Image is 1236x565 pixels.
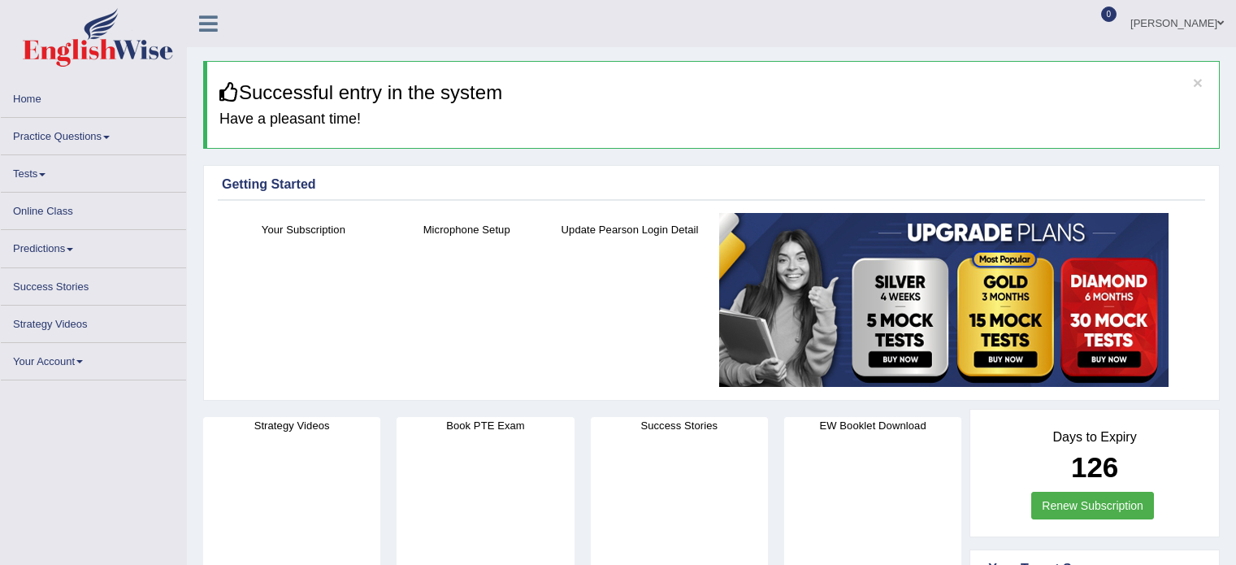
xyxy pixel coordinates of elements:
h4: Success Stories [591,417,768,434]
a: Strategy Videos [1,306,186,337]
a: Predictions [1,230,186,262]
span: 0 [1101,7,1117,22]
h4: EW Booklet Download [784,417,961,434]
div: Getting Started [222,175,1201,194]
a: Tests [1,155,186,187]
h3: Successful entry in the system [219,82,1207,103]
a: Success Stories [1,268,186,300]
h4: Days to Expiry [988,430,1201,445]
button: × [1193,74,1203,91]
a: Practice Questions [1,118,186,150]
a: Online Class [1,193,186,224]
h4: Your Subscription [230,221,377,238]
a: Renew Subscription [1031,492,1154,519]
h4: Microphone Setup [393,221,540,238]
img: small5.jpg [719,213,1169,387]
h4: Have a pleasant time! [219,111,1207,128]
h4: Strategy Videos [203,417,380,434]
h4: Book PTE Exam [397,417,574,434]
h4: Update Pearson Login Detail [557,221,704,238]
a: Home [1,80,186,112]
a: Your Account [1,343,186,375]
b: 126 [1071,451,1118,483]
